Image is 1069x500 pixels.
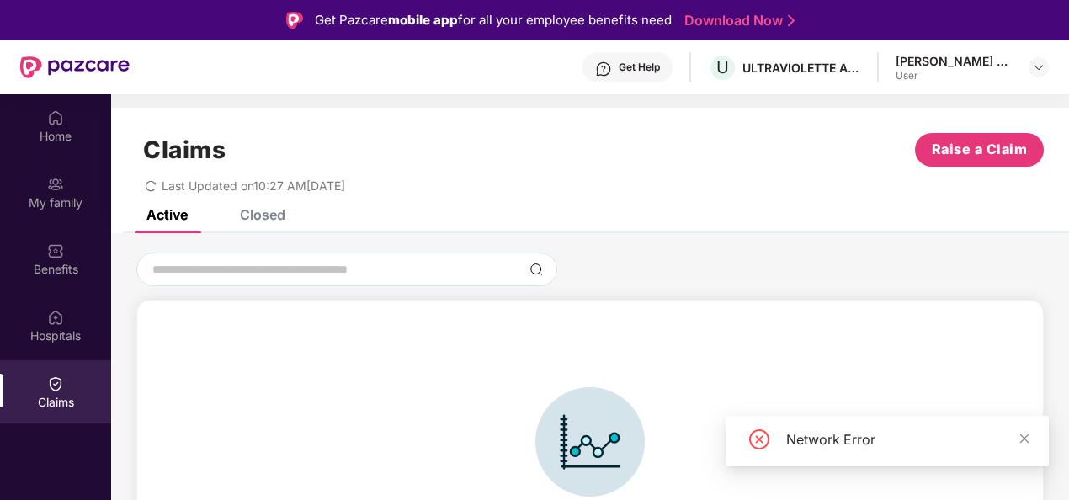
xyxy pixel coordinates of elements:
div: Active [146,206,188,223]
img: svg+xml;base64,PHN2ZyBpZD0iSGVscC0zMngzMiIgeG1sbnM9Imh0dHA6Ly93d3cudzMub3JnLzIwMDAvc3ZnIiB3aWR0aD... [595,61,612,77]
img: svg+xml;base64,PHN2ZyBpZD0iQmVuZWZpdHMiIHhtbG5zPSJodHRwOi8vd3d3LnczLm9yZy8yMDAwL3N2ZyIgd2lkdGg9Ij... [47,242,64,259]
img: svg+xml;base64,PHN2ZyBpZD0iSG9tZSIgeG1sbnM9Imh0dHA6Ly93d3cudzMub3JnLzIwMDAvc3ZnIiB3aWR0aD0iMjAiIG... [47,109,64,126]
div: [PERSON_NAME] E A [896,53,1013,69]
span: Last Updated on 10:27 AM[DATE] [162,178,345,193]
img: New Pazcare Logo [20,56,130,78]
strong: mobile app [388,12,458,28]
img: svg+xml;base64,PHN2ZyBpZD0iRHJvcGRvd24tMzJ4MzIiIHhtbG5zPSJodHRwOi8vd3d3LnczLm9yZy8yMDAwL3N2ZyIgd2... [1032,61,1045,74]
div: Closed [240,206,285,223]
div: Get Help [619,61,660,74]
div: User [896,69,1013,82]
img: svg+xml;base64,PHN2ZyB3aWR0aD0iMjAiIGhlaWdodD0iMjAiIHZpZXdCb3g9IjAgMCAyMCAyMCIgZmlsbD0ibm9uZSIgeG... [47,176,64,193]
h1: Claims [143,136,226,164]
div: ULTRAVIOLETTE AUTOMOTIVE PRIVATE LIMITED [742,60,860,76]
img: Stroke [788,12,795,29]
span: Raise a Claim [932,139,1028,160]
button: Raise a Claim [915,133,1044,167]
span: close-circle [749,429,769,449]
a: Download Now [684,12,790,29]
img: svg+xml;base64,PHN2ZyBpZD0iU2VhcmNoLTMyeDMyIiB4bWxucz0iaHR0cDovL3d3dy53My5vcmcvMjAwMC9zdmciIHdpZH... [529,263,543,276]
img: svg+xml;base64,PHN2ZyBpZD0iSG9zcGl0YWxzIiB4bWxucz0iaHR0cDovL3d3dy53My5vcmcvMjAwMC9zdmciIHdpZHRoPS... [47,309,64,326]
div: Get Pazcare for all your employee benefits need [315,10,672,30]
img: Logo [286,12,303,29]
span: close [1018,433,1030,444]
img: svg+xml;base64,PHN2ZyBpZD0iSWNvbl9DbGFpbSIgZGF0YS1uYW1lPSJJY29uIENsYWltIiB4bWxucz0iaHR0cDovL3d3dy... [535,387,645,497]
div: Network Error [786,429,1029,449]
img: svg+xml;base64,PHN2ZyBpZD0iQ2xhaW0iIHhtbG5zPSJodHRwOi8vd3d3LnczLm9yZy8yMDAwL3N2ZyIgd2lkdGg9IjIwIi... [47,375,64,392]
span: redo [145,178,157,193]
span: U [716,57,729,77]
